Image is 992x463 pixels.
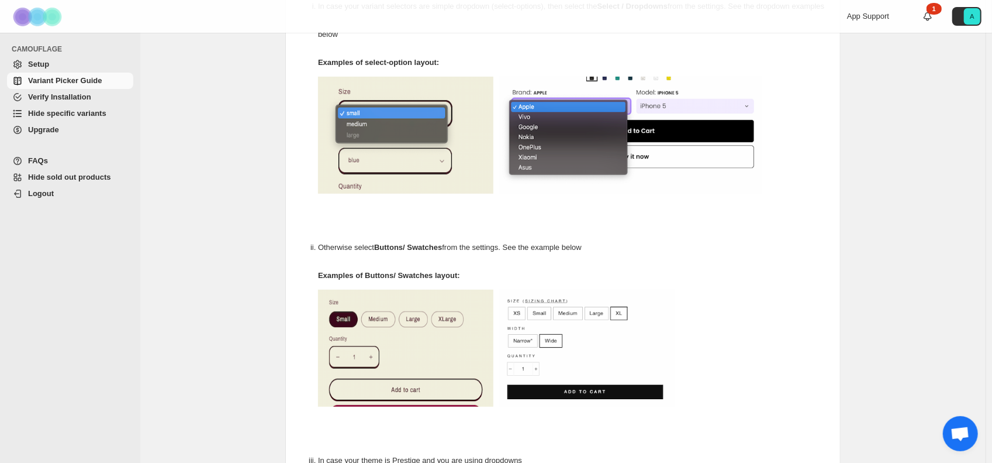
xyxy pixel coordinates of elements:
a: Logout [7,186,133,202]
img: camouflage-select-options [318,77,493,194]
span: Variant Picker Guide [28,76,102,85]
span: CAMOUFLAGE [12,44,134,54]
strong: Examples of select-option layout: [318,58,439,67]
a: Upgrade [7,122,133,138]
div: 1 [927,3,942,15]
span: Logout [28,189,54,198]
a: FAQs [7,153,133,169]
button: Avatar with initials A [952,7,981,26]
img: Camouflage [9,1,68,33]
strong: Buttons/ Swatches [374,243,442,252]
text: A [970,13,974,20]
a: Open chat [943,416,978,451]
span: Setup [28,60,49,68]
span: Hide specific variants [28,109,106,118]
span: Hide sold out products [28,173,111,181]
a: Hide sold out products [7,169,133,186]
span: App Support [847,12,889,20]
a: Verify Installation [7,89,133,105]
a: Setup [7,56,133,73]
a: 1 [922,11,934,22]
p: Otherwise select from the settings. See the example below [318,234,831,262]
img: camouflage-select-options-2 [499,77,762,194]
img: camouflage-swatch-1 [318,290,493,407]
img: camouflage-swatch-2 [499,290,675,407]
span: Avatar with initials A [964,8,980,25]
span: FAQs [28,156,48,165]
strong: Examples of Buttons/ Swatches layout: [318,271,460,280]
a: Variant Picker Guide [7,73,133,89]
a: Hide specific variants [7,105,133,122]
span: Upgrade [28,125,59,134]
span: Verify Installation [28,92,91,101]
